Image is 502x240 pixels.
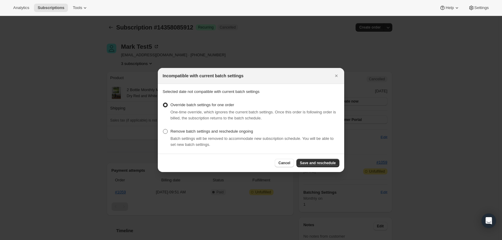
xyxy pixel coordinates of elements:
[332,72,341,80] button: Close
[474,5,489,10] span: Settings
[163,73,243,79] h2: Incompatible with current batch settings
[300,161,336,165] span: Save and reschedule
[296,159,339,167] button: Save and reschedule
[465,4,492,12] button: Settings
[73,5,82,10] span: Tools
[170,110,336,120] span: One-time override, which ignores the current batch settings. Once this order is following order i...
[69,4,92,12] button: Tools
[10,4,33,12] button: Analytics
[275,159,294,167] button: Cancel
[436,4,463,12] button: Help
[445,5,454,10] span: Help
[170,136,334,147] span: Batch settings will be removed to accommodate new subscription schedule. You will be able to set ...
[38,5,64,10] span: Subscriptions
[163,89,259,94] span: Selected date not compatible with current batch settings
[278,161,290,165] span: Cancel
[34,4,68,12] button: Subscriptions
[13,5,29,10] span: Analytics
[170,103,234,107] span: Override batch settings for one order
[482,214,496,228] div: Open Intercom Messenger
[170,129,253,134] span: Remove batch settings and reschedule ongoing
